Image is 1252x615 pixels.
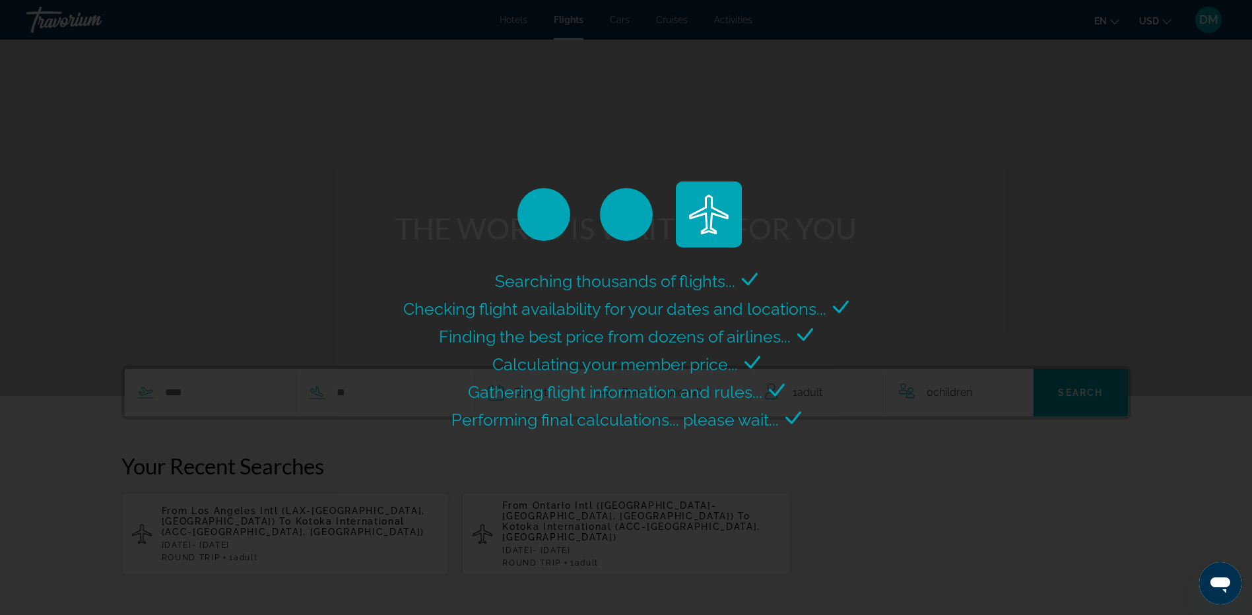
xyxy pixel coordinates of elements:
span: Calculating your member price... [492,354,738,374]
span: Performing final calculations... please wait... [451,410,779,430]
span: Checking flight availability for your dates and locations... [403,299,826,319]
span: Gathering flight information and rules... [468,382,762,402]
iframe: Button to launch messaging window [1199,562,1241,604]
span: Finding the best price from dozens of airlines... [439,327,791,346]
span: Searching thousands of flights... [495,271,735,291]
